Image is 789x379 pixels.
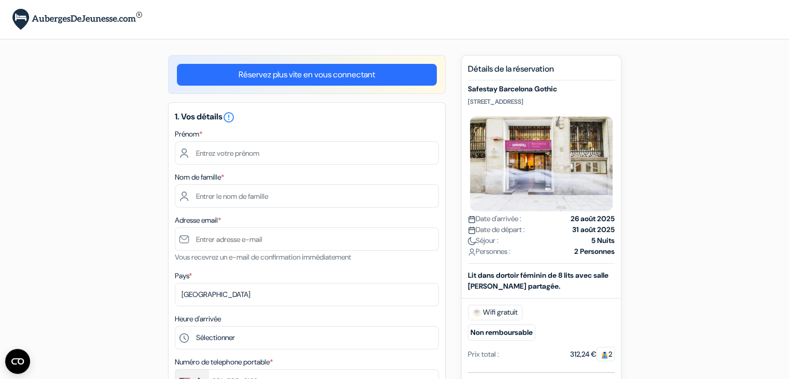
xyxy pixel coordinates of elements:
[468,224,525,235] span: Date de départ :
[175,111,439,124] h5: 1. Vos détails
[591,235,615,246] strong: 5 Nuits
[468,215,476,223] img: calendar.svg
[468,64,615,80] h5: Détails de la réservation
[175,141,439,165] input: Entrez votre prénom
[597,347,615,361] span: 2
[468,349,499,360] div: Prix total :
[468,213,521,224] span: Date d'arrivée :
[468,85,615,93] h5: Safestay Barcelona Gothic
[175,129,202,140] label: Prénom
[5,349,30,374] button: Ouvrir le widget CMP
[468,237,476,245] img: moon.svg
[12,9,142,30] img: AubergesDeJeunesse.com
[175,314,221,324] label: Heure d'arrivée
[570,349,615,360] div: 312,24 €
[175,357,273,368] label: Numéro de telephone portable
[175,252,351,262] small: Vous recevrez un e-mail de confirmation immédiatement
[177,64,437,86] a: Réservez plus vite en vous connectant
[468,226,476,234] img: calendar.svg
[468,270,608,291] b: Lit dans dortoir féminin de 8 lits avec salle [PERSON_NAME] partagée.
[468,305,522,320] span: Wifi gratuit
[175,184,439,208] input: Entrer le nom de famille
[601,351,608,359] img: guest.svg
[468,235,499,246] span: Séjour :
[175,172,224,183] label: Nom de famille
[175,270,192,281] label: Pays
[468,324,535,341] small: Non remboursable
[468,246,510,257] span: Personnes :
[175,215,221,226] label: Adresse email
[223,111,235,122] a: error_outline
[175,227,439,251] input: Entrer adresse e-mail
[574,246,615,257] strong: 2 Personnes
[468,248,476,256] img: user_icon.svg
[223,111,235,124] i: error_outline
[572,224,615,235] strong: 31 août 2025
[468,98,615,106] p: [STREET_ADDRESS]
[571,213,615,224] strong: 26 août 2025
[473,308,481,317] img: free_wifi.svg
